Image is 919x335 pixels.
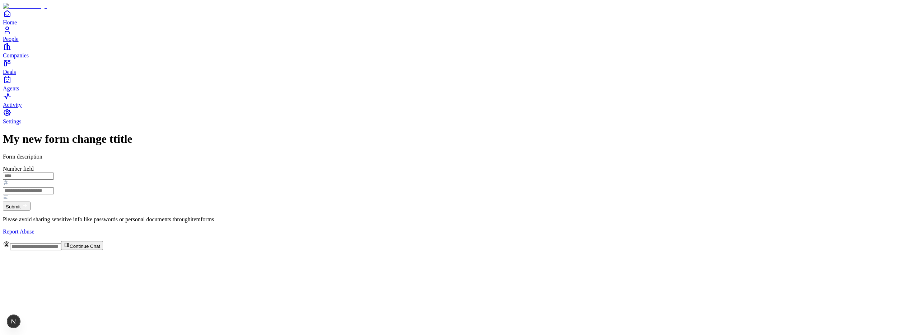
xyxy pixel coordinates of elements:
[3,75,916,91] a: Agents
[3,241,916,250] div: Continue Chat
[3,108,916,124] a: Settings
[61,241,103,250] button: Continue Chat
[3,154,916,160] p: Form description
[3,202,31,211] button: Submit
[3,52,29,58] span: Companies
[70,244,100,249] span: Continue Chat
[3,92,916,108] a: Activity
[3,166,34,172] label: Number field
[3,3,47,9] img: Item Brain Logo
[3,69,16,75] span: Deals
[3,228,916,235] a: Report Abuse
[3,102,22,108] span: Activity
[3,85,19,91] span: Agents
[3,9,916,25] a: Home
[3,132,916,146] h1: My new form change ttitle
[3,36,19,42] span: People
[3,59,916,75] a: Deals
[3,19,17,25] span: Home
[3,42,916,58] a: Companies
[191,216,201,222] span: item
[3,216,916,223] p: Please avoid sharing sensitive info like passwords or personal documents through forms
[3,118,22,124] span: Settings
[3,26,916,42] a: People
